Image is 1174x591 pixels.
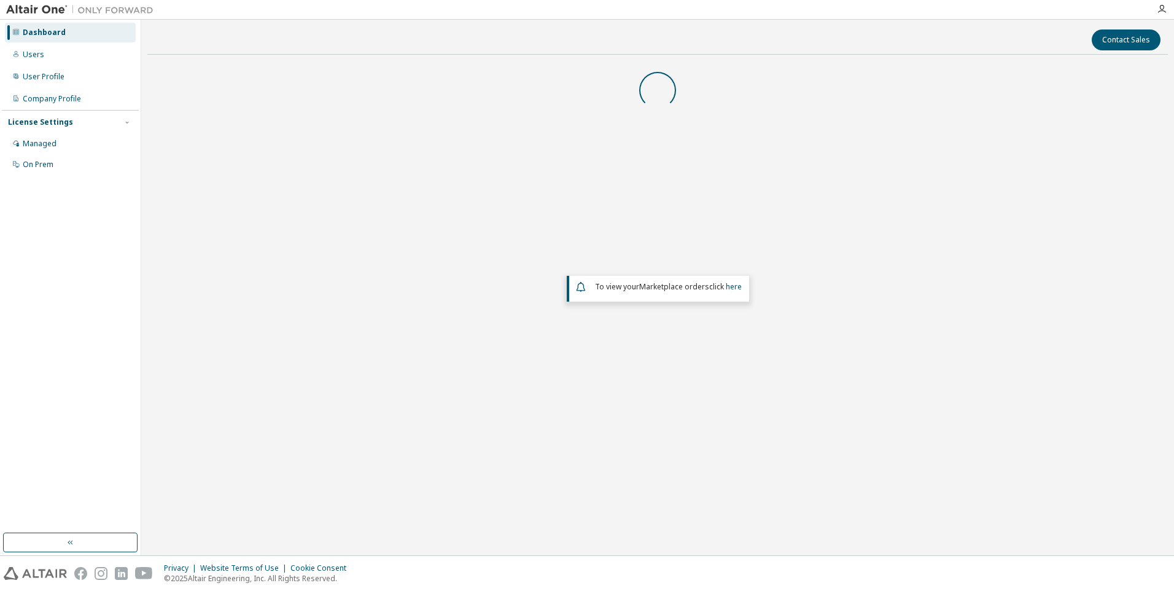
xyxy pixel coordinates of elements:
[164,563,200,573] div: Privacy
[595,281,742,292] span: To view your click
[164,573,354,584] p: © 2025 Altair Engineering, Inc. All Rights Reserved.
[639,281,709,292] em: Marketplace orders
[23,72,64,82] div: User Profile
[6,4,160,16] img: Altair One
[1092,29,1160,50] button: Contact Sales
[95,567,107,580] img: instagram.svg
[23,94,81,104] div: Company Profile
[726,281,742,292] a: here
[8,117,73,127] div: License Settings
[4,567,67,580] img: altair_logo.svg
[23,160,53,170] div: On Prem
[115,567,128,580] img: linkedin.svg
[290,563,354,573] div: Cookie Consent
[135,567,153,580] img: youtube.svg
[74,567,87,580] img: facebook.svg
[200,563,290,573] div: Website Terms of Use
[23,28,66,37] div: Dashboard
[23,139,56,149] div: Managed
[23,50,44,60] div: Users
